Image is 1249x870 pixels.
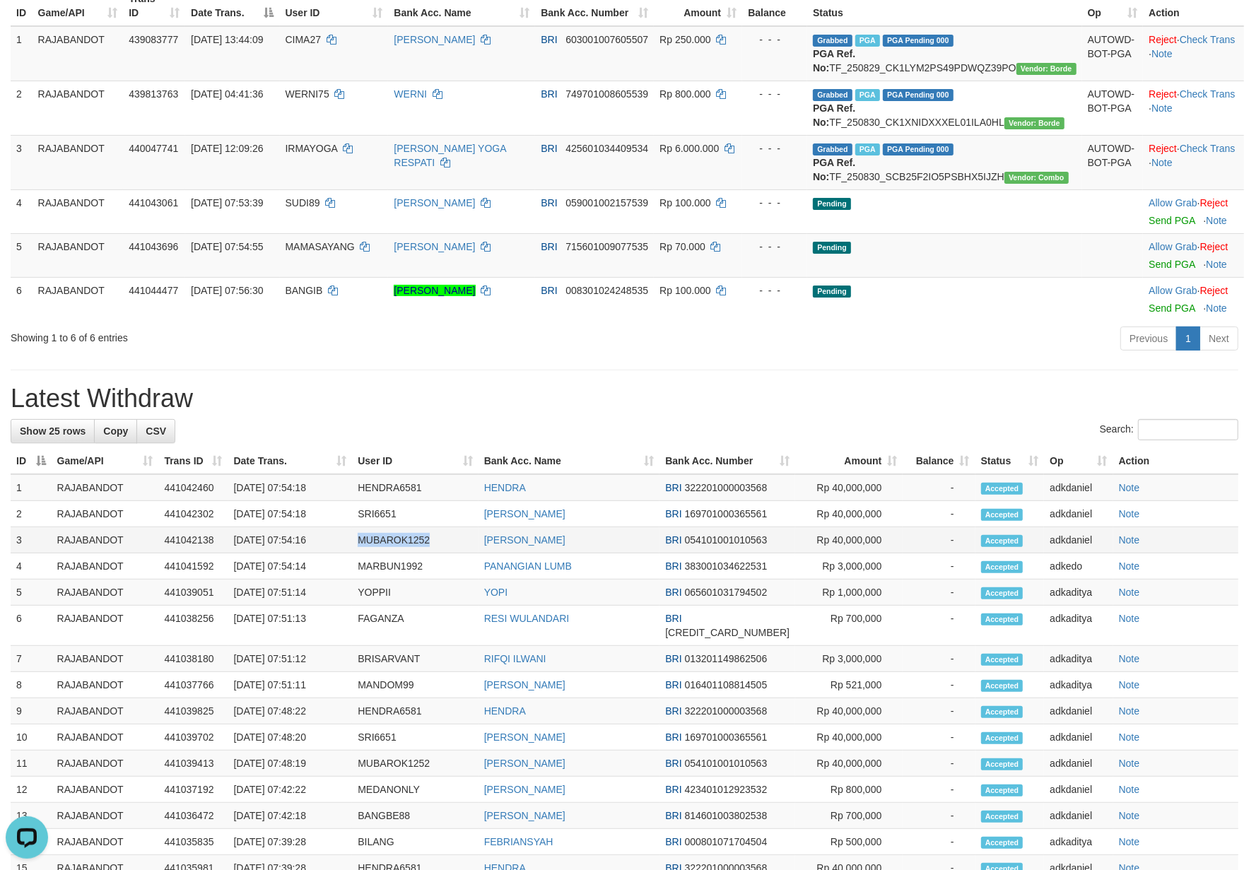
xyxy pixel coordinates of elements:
[286,34,322,45] span: CIMA27
[52,751,159,777] td: RAJABANDOT
[484,679,565,690] a: [PERSON_NAME]
[484,613,570,624] a: RESI WULANDARI
[103,425,128,437] span: Copy
[352,448,478,474] th: User ID: activate to sort column ascending
[158,698,228,724] td: 441039825
[1119,705,1140,717] a: Note
[748,141,802,155] div: - - -
[748,196,802,210] div: - - -
[685,482,768,493] span: Copy 322201000003568 to clipboard
[981,654,1024,666] span: Accepted
[1143,135,1244,189] td: · ·
[52,646,159,672] td: RAJABANDOT
[33,26,124,81] td: RAJABANDOT
[807,26,1082,81] td: TF_250829_CK1LYM2PS49PDWQZ39PO
[228,672,353,698] td: [DATE] 07:51:11
[11,553,52,580] td: 4
[52,553,159,580] td: RAJABANDOT
[1044,501,1113,527] td: adkdaniel
[665,731,681,743] span: BRI
[1180,88,1236,100] a: Check Trans
[1044,474,1113,501] td: adkdaniel
[1149,285,1200,296] span: ·
[807,135,1082,189] td: TF_250830_SCB25F2IO5PSBHX5IJZH
[479,448,660,474] th: Bank Acc. Name: activate to sort column ascending
[813,286,851,298] span: Pending
[484,810,565,821] a: [PERSON_NAME]
[903,751,975,777] td: -
[795,553,903,580] td: Rp 3,000,000
[807,81,1082,135] td: TF_250830_CK1XNIDXXXEL01ILA0HL
[191,285,263,296] span: [DATE] 07:56:30
[1149,215,1195,226] a: Send PGA
[191,88,263,100] span: [DATE] 04:41:36
[565,88,648,100] span: Copy 749701008605539 to clipboard
[981,509,1024,521] span: Accepted
[1200,241,1229,252] a: Reject
[795,646,903,672] td: Rp 3,000,000
[903,724,975,751] td: -
[11,233,33,277] td: 5
[685,731,768,743] span: Copy 169701000365561 to clipboard
[352,527,478,553] td: MUBAROK1252
[158,474,228,501] td: 441042460
[1119,587,1140,598] a: Note
[11,384,1238,413] h1: Latest Withdraw
[975,448,1045,474] th: Status: activate to sort column ascending
[129,34,178,45] span: 439083777
[665,560,681,572] span: BRI
[1120,327,1177,351] a: Previous
[484,731,565,743] a: [PERSON_NAME]
[1143,277,1244,321] td: ·
[1119,560,1140,572] a: Note
[1119,679,1140,690] a: Note
[11,474,52,501] td: 1
[33,233,124,277] td: RAJABANDOT
[1149,197,1197,208] a: Allow Grab
[541,285,557,296] span: BRI
[52,606,159,646] td: RAJABANDOT
[228,553,353,580] td: [DATE] 07:54:14
[565,34,648,45] span: Copy 603001007605507 to clipboard
[855,35,880,47] span: Marked by adkmelisa
[1180,143,1236,154] a: Check Trans
[228,606,353,646] td: [DATE] 07:51:13
[94,419,137,443] a: Copy
[748,87,802,101] div: - - -
[1082,135,1144,189] td: AUTOWD-BOT-PGA
[228,474,353,501] td: [DATE] 07:54:18
[129,88,178,100] span: 439813763
[981,483,1024,495] span: Accepted
[685,653,768,664] span: Copy 013201149862506 to clipboard
[1004,172,1069,184] span: Vendor URL: https://secure11.1velocity.biz
[11,325,510,345] div: Showing 1 to 6 of 6 entries
[11,189,33,233] td: 4
[1119,836,1140,847] a: Note
[6,6,48,48] button: Open LiveChat chat widget
[659,448,795,474] th: Bank Acc. Number: activate to sort column ascending
[286,241,355,252] span: MAMASAYANG
[1016,63,1077,75] span: Vendor URL: https://checkout1.1velocity.biz
[1119,482,1140,493] a: Note
[685,679,768,690] span: Copy 016401108814505 to clipboard
[903,580,975,606] td: -
[20,425,86,437] span: Show 25 rows
[665,587,681,598] span: BRI
[795,527,903,553] td: Rp 40,000,000
[484,784,565,795] a: [PERSON_NAME]
[158,751,228,777] td: 441039413
[1100,419,1238,440] label: Search:
[158,553,228,580] td: 441041592
[11,580,52,606] td: 5
[665,508,681,519] span: BRI
[1149,241,1200,252] span: ·
[228,751,353,777] td: [DATE] 07:48:19
[659,285,710,296] span: Rp 100.000
[1180,34,1236,45] a: Check Trans
[981,535,1024,547] span: Accepted
[1206,302,1227,314] a: Note
[541,88,557,100] span: BRI
[1149,285,1197,296] a: Allow Grab
[659,197,710,208] span: Rp 100.000
[286,143,338,154] span: IRMAYOGA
